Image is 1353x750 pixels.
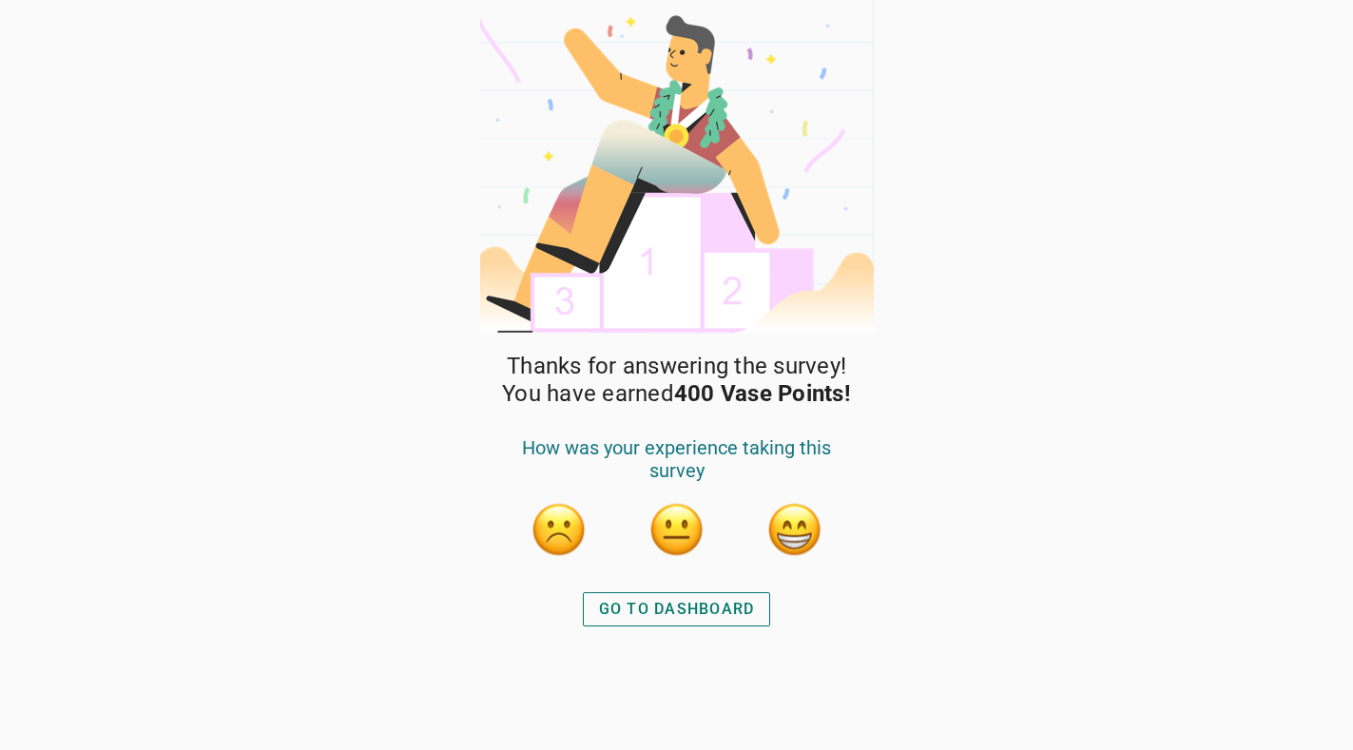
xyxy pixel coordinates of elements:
[500,436,854,501] div: How was your experience taking this survey
[507,353,846,380] span: Thanks for answering the survey!
[599,598,755,621] div: GO TO DASHBOARD
[583,592,771,626] button: GO TO DASHBOARD
[502,380,851,408] span: You have earned
[674,380,851,407] strong: 400 Vase Points!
